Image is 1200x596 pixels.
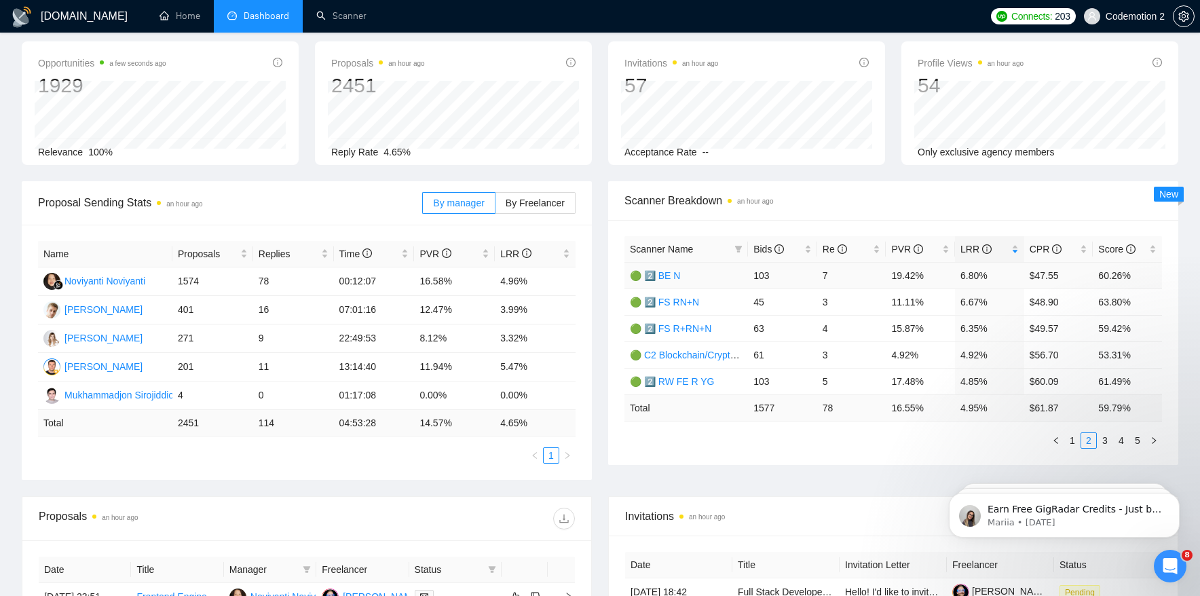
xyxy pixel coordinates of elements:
td: 00:12:07 [334,267,415,296]
td: 7 [817,262,886,288]
td: 53.31% [1093,341,1162,368]
time: an hour ago [682,60,718,67]
td: 6.35% [955,315,1024,341]
span: Status [415,562,483,577]
td: 4.96% [495,267,576,296]
td: 201 [172,353,253,381]
th: Manager [224,557,316,583]
img: SK [43,358,60,375]
td: 16 [253,296,334,324]
span: user [1087,12,1097,21]
a: 🟢 2️⃣ FS R+RN+N [630,323,711,334]
th: Freelancer [947,552,1054,578]
img: NN [43,273,60,290]
td: 45 [748,288,817,315]
span: Score [1098,244,1135,255]
button: download [553,508,575,529]
span: filter [303,565,311,574]
li: 4 [1113,432,1129,449]
td: 61.49% [1093,368,1162,394]
span: LRR [500,248,531,259]
td: 3.99% [495,296,576,324]
span: New [1159,189,1178,200]
td: 19.42% [886,262,955,288]
td: 11.94% [414,353,495,381]
span: By manager [433,198,484,208]
span: Only exclusive agency members [918,147,1055,157]
li: 3 [1097,432,1113,449]
span: right [1150,436,1158,445]
time: an hour ago [166,200,202,208]
td: 63 [748,315,817,341]
span: Invitations [624,55,718,71]
span: info-circle [838,244,847,254]
th: Title [732,552,840,578]
span: dashboard [227,11,237,20]
a: NNNoviyanti Noviyanti [43,275,145,286]
div: 2451 [331,73,425,98]
span: By Freelancer [506,198,565,208]
a: MSMukhammadjon Sirojiddionv [43,389,184,400]
div: Mukhammadjon Sirojiddionv [64,388,184,403]
td: 401 [172,296,253,324]
span: info-circle [982,244,992,254]
span: info-circle [774,244,784,254]
span: left [531,451,539,460]
span: Reply Rate [331,147,378,157]
time: an hour ago [689,513,725,521]
img: upwork-logo.png [996,11,1007,22]
span: CPR [1030,244,1062,255]
a: SK[PERSON_NAME] [43,360,143,371]
div: 1929 [38,73,166,98]
td: 11 [253,353,334,381]
span: filter [488,565,496,574]
span: Dashboard [244,10,289,22]
span: Relevance [38,147,83,157]
span: Opportunities [38,55,166,71]
td: $56.70 [1024,341,1093,368]
td: 12.47% [414,296,495,324]
td: 4.85% [955,368,1024,394]
td: 6.67% [955,288,1024,315]
span: filter [732,239,745,259]
td: 4.65 % [495,410,576,436]
td: 16.55 % [886,394,955,421]
li: Next Page [559,447,576,464]
td: 3 [817,341,886,368]
th: Replies [253,241,334,267]
td: 9 [253,324,334,353]
button: right [1146,432,1162,449]
th: Invitation Letter [840,552,947,578]
li: 1 [1064,432,1081,449]
td: 6.80% [955,262,1024,288]
span: info-circle [522,248,531,258]
td: 01:17:08 [334,381,415,410]
td: 63.80% [1093,288,1162,315]
td: 59.42% [1093,315,1162,341]
a: 1 [1065,433,1080,448]
a: homeHome [160,10,200,22]
td: 16.58% [414,267,495,296]
td: 0.00% [495,381,576,410]
span: Invitations [625,508,1161,525]
span: Acceptance Rate [624,147,697,157]
iframe: Intercom notifications message [929,464,1200,559]
div: Proposals [39,508,307,529]
div: Noviyanti Noviyanti [64,274,145,288]
td: 2451 [172,410,253,436]
td: 4.92% [955,341,1024,368]
span: info-circle [273,58,282,67]
a: DK[PERSON_NAME] [43,332,143,343]
td: $60.09 [1024,368,1093,394]
div: 57 [624,73,718,98]
span: Scanner Name [630,244,693,255]
td: 13:14:40 [334,353,415,381]
td: 60.26% [1093,262,1162,288]
span: info-circle [566,58,576,67]
span: 203 [1055,9,1070,24]
span: Connects: [1011,9,1052,24]
time: an hour ago [388,60,424,67]
td: 0 [253,381,334,410]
